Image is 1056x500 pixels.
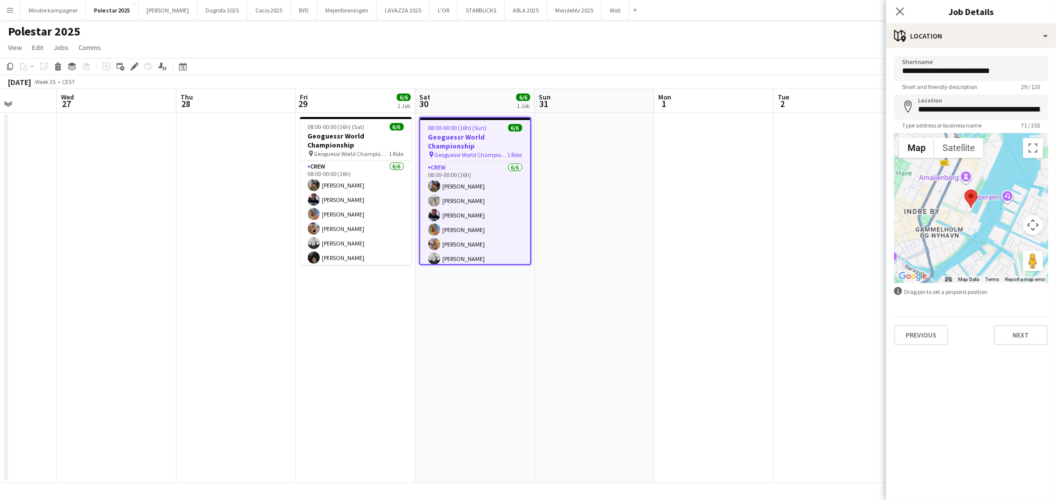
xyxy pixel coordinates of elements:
[539,92,551,101] span: Sun
[397,102,410,109] div: 1 Job
[458,0,505,20] button: STARBUCKS
[78,43,101,52] span: Comms
[4,41,26,54] a: View
[314,150,389,157] span: Geoguessr World Championship
[894,325,948,345] button: Previous
[86,0,138,20] button: Polestar 2025
[61,92,74,101] span: Wed
[28,41,47,54] a: Edit
[74,41,105,54] a: Comms
[1023,138,1043,158] button: Toggle fullscreen view
[894,287,1048,296] div: Drag pin to set a pinpoint position
[138,0,197,20] button: [PERSON_NAME]
[300,131,412,149] h3: Geoguessr World Championship
[300,92,308,101] span: Fri
[300,117,412,265] app-job-card: 08:00-00:00 (16h) (Sat)6/6Geoguessr World Championship Geoguessr World Championship1 RoleCrew6/60...
[298,98,308,109] span: 29
[886,24,1056,48] div: Location
[308,123,365,130] span: 08:00-00:00 (16h) (Sat)
[537,98,551,109] span: 31
[508,151,522,158] span: 1 Role
[934,138,984,158] button: Show satellite imagery
[419,117,531,265] app-job-card: 08:00-00:00 (16h) (Sun)6/6Geoguessr World Championship Geoguessr World Championship1 RoleCrew6/60...
[317,0,377,20] button: Mejeriforeningen
[419,92,430,101] span: Sat
[1023,215,1043,235] button: Map camera controls
[389,150,404,157] span: 1 Role
[420,162,530,268] app-card-role: Crew6/608:00-00:00 (16h)[PERSON_NAME][PERSON_NAME][PERSON_NAME][PERSON_NAME][PERSON_NAME][PERSON_...
[33,78,58,85] span: Week 35
[508,124,522,131] span: 6/6
[658,92,671,101] span: Mon
[1005,276,1045,282] a: Report a map error
[985,276,999,282] a: Terms (opens in new tab)
[418,98,430,109] span: 30
[776,98,789,109] span: 2
[291,0,317,20] button: BYD
[505,0,547,20] button: ARLA 2025
[62,78,75,85] div: CEST
[778,92,789,101] span: Tue
[547,0,602,20] button: Mondeléz 2025
[1013,121,1048,129] span: 71 / 255
[32,43,43,52] span: Edit
[397,93,411,101] span: 6/6
[1023,251,1043,271] button: Drag Pegman onto the map to open Street View
[517,102,530,109] div: 1 Job
[945,276,952,283] button: Keyboard shortcuts
[53,43,68,52] span: Jobs
[894,121,990,129] span: Type address or business name
[899,138,934,158] button: Show street map
[390,123,404,130] span: 6/6
[428,124,487,131] span: 08:00-00:00 (16h) (Sun)
[180,92,193,101] span: Thu
[420,132,530,150] h3: Geoguessr World Championship
[886,5,1056,18] h3: Job Details
[897,270,930,283] a: Open this area in Google Maps (opens a new window)
[894,83,985,90] span: Short and friendly description
[8,43,22,52] span: View
[657,98,671,109] span: 1
[430,0,458,20] button: L'OR
[8,77,31,87] div: [DATE]
[1013,83,1048,90] span: 29 / 120
[958,276,979,283] button: Map Data
[179,98,193,109] span: 28
[377,0,430,20] button: LAVAZZA 2025
[20,0,86,20] button: Mindre kampagner
[49,41,72,54] a: Jobs
[8,24,80,39] h1: Polestar 2025
[435,151,508,158] span: Geoguessr World Championship
[197,0,247,20] button: Dagrofa 2025
[897,270,930,283] img: Google
[602,0,629,20] button: Wolt
[516,93,530,101] span: 6/6
[994,325,1048,345] button: Next
[247,0,291,20] button: Cocio 2025
[300,161,412,267] app-card-role: Crew6/608:00-00:00 (16h)[PERSON_NAME][PERSON_NAME][PERSON_NAME][PERSON_NAME][PERSON_NAME][PERSON_...
[59,98,74,109] span: 27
